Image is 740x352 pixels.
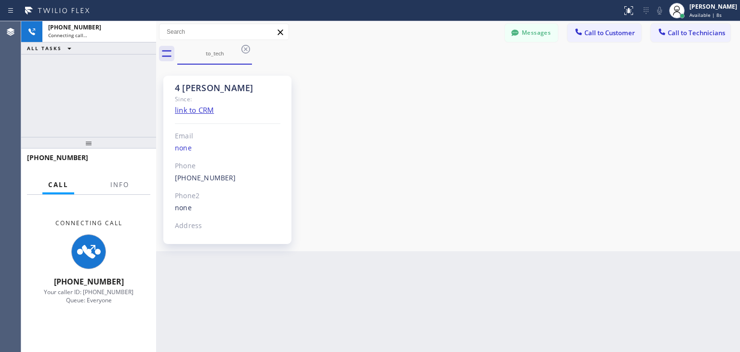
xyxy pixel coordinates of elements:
span: Available | 8s [689,12,722,18]
span: Info [110,180,129,189]
button: Info [105,176,135,194]
button: Call to Customer [568,24,641,42]
button: Mute [653,4,666,17]
button: Messages [505,24,558,42]
input: Search [159,24,289,40]
span: Call to Technicians [668,28,725,37]
div: none [175,203,280,214]
a: link to CRM [175,105,214,115]
span: Your caller ID: [PHONE_NUMBER] Queue: Everyone [44,288,133,304]
span: ALL TASKS [27,45,62,52]
div: [PERSON_NAME] [689,2,737,11]
div: Address [175,220,280,231]
span: [PHONE_NUMBER] [54,276,124,287]
span: [PHONE_NUMBER] [27,153,88,162]
span: Call [48,180,68,189]
button: ALL TASKS [21,42,81,54]
div: Since: [175,94,280,105]
div: none [175,143,280,154]
span: Connecting Call [55,219,122,227]
span: Call to Customer [584,28,635,37]
a: [PHONE_NUMBER] [175,173,236,182]
button: Call to Technicians [651,24,730,42]
div: to_tech [178,50,251,57]
div: Phone [175,161,280,172]
button: Call [42,176,74,194]
div: Phone2 [175,190,280,202]
div: 4 [PERSON_NAME] [175,82,280,94]
span: Connecting call… [48,32,87,39]
div: Email [175,131,280,142]
span: [PHONE_NUMBER] [48,23,101,31]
